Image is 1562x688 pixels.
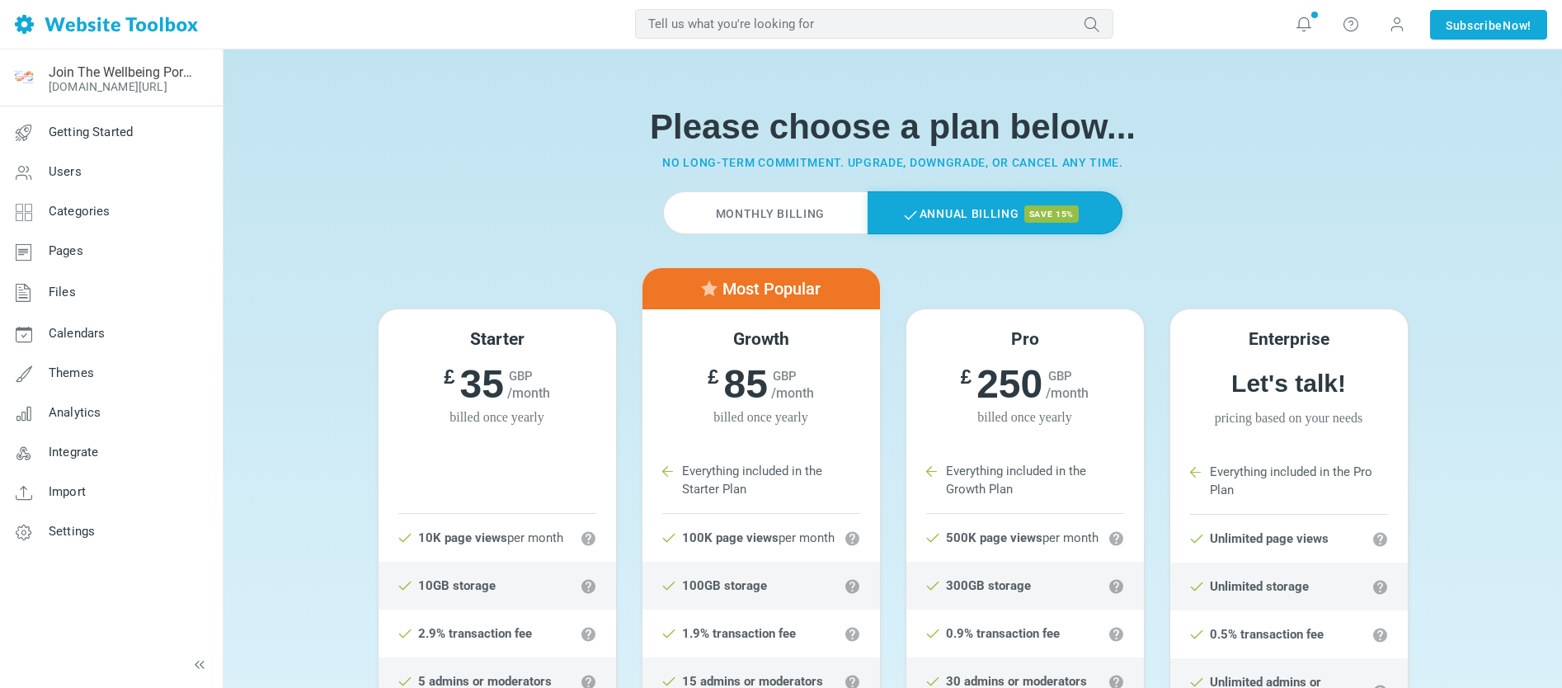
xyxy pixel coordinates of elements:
[662,156,1123,169] small: No long-term commitment. Upgrade, downgrade, or cancel any time.
[49,204,111,219] span: Categories
[906,408,1144,427] span: billed once yearly
[49,125,133,139] span: Getting Started
[773,369,797,384] span: GBP
[906,329,1144,350] h5: Pro
[642,514,880,562] li: per month
[379,514,616,562] li: per month
[418,578,496,593] strong: 10GB storage
[49,445,98,459] span: Integrate
[961,360,976,393] sup: £
[49,405,101,420] span: Analytics
[635,9,1113,39] input: Tell us what you're looking for
[444,360,459,393] sup: £
[642,329,880,350] h5: Growth
[708,360,723,393] sup: £
[868,191,1122,234] label: Annual Billing
[1430,10,1547,40] a: SubscribeNow!
[49,64,192,80] a: Join The Wellbeing Portal
[418,530,507,545] strong: 10K page views
[379,360,616,408] h6: 35
[49,285,76,299] span: Files
[365,106,1421,148] h1: Please choose a plan below...
[11,65,37,92] img: The%20Wellbeing%20Portal%2032%20x%2032%20in.png
[1210,531,1329,546] strong: Unlimited page views
[653,279,869,299] h5: Most Popular
[379,408,616,427] span: billed once yearly
[1170,369,1408,398] h6: Let's talk!
[418,626,532,641] strong: 2.9% transaction fee
[49,484,86,499] span: Import
[1048,369,1072,384] span: GBP
[682,626,796,641] strong: 1.9% transaction fee
[49,365,94,380] span: Themes
[642,360,880,408] h6: 85
[663,191,868,234] label: Monthly Billing
[1170,329,1408,350] h5: Enterprise
[946,626,1060,641] strong: 0.9% transaction fee
[662,447,860,514] li: Everything included in the Starter Plan
[49,243,83,258] span: Pages
[1210,627,1324,642] strong: 0.5% transaction fee
[682,530,779,545] strong: 100K page views
[946,578,1031,593] strong: 300GB storage
[49,80,167,93] a: [DOMAIN_NAME][URL]
[946,530,1042,545] strong: 500K page views
[49,524,95,539] span: Settings
[1210,579,1309,594] strong: Unlimited storage
[682,578,767,593] strong: 100GB storage
[906,360,1144,408] h6: 250
[642,408,880,427] span: billed once yearly
[906,514,1144,562] li: per month
[1190,448,1388,515] li: Everything included in the Pro Plan
[1046,385,1089,401] span: /month
[398,465,596,514] li: Starter Plan
[771,385,814,401] span: /month
[926,447,1124,514] li: Everything included in the Growth Plan
[1503,16,1531,35] span: Now!
[509,369,533,384] span: GBP
[49,164,82,179] span: Users
[1024,205,1080,223] span: save 15%
[1170,408,1408,428] span: Pricing based on your needs
[507,385,550,401] span: /month
[379,329,616,350] h5: Starter
[49,326,105,341] span: Calendars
